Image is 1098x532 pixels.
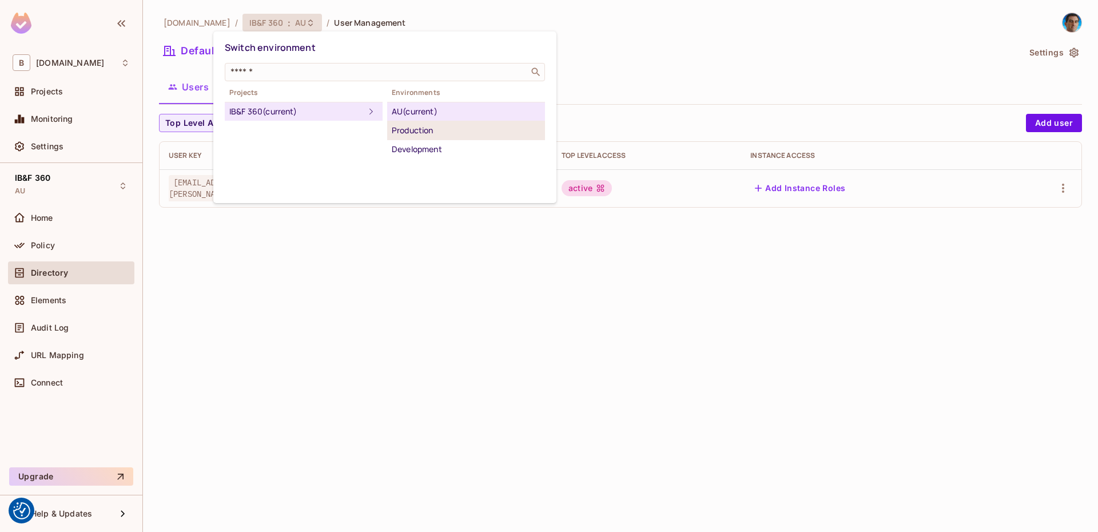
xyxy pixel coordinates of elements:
[392,124,540,137] div: Production
[13,502,30,519] button: Consent Preferences
[13,502,30,519] img: Revisit consent button
[392,105,540,118] div: AU (current)
[229,105,364,118] div: IB&F 360 (current)
[387,88,545,97] span: Environments
[392,142,540,156] div: Development
[225,88,383,97] span: Projects
[225,41,316,54] span: Switch environment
